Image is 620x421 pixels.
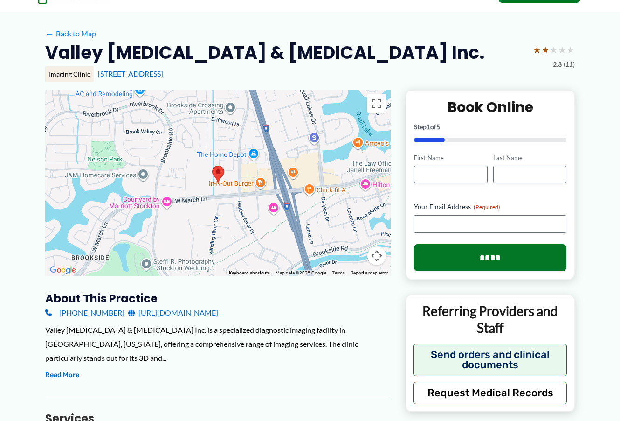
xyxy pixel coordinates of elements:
[45,66,94,82] div: Imaging Clinic
[45,41,484,64] h2: Valley [MEDICAL_DATA] & [MEDICAL_DATA] Inc.
[276,270,326,275] span: Map data ©2025 Google
[493,154,566,162] label: Last Name
[564,58,575,70] span: (11)
[45,27,96,41] a: ←Back to Map
[48,264,78,276] a: Open this area in Google Maps (opens a new window)
[98,69,163,78] a: [STREET_ADDRESS]
[45,29,54,38] span: ←
[45,370,79,381] button: Read More
[414,154,487,162] label: First Name
[436,123,440,131] span: 5
[550,41,558,58] span: ★
[566,41,575,58] span: ★
[533,41,541,58] span: ★
[474,203,500,210] span: (Required)
[541,41,550,58] span: ★
[367,94,386,113] button: Toggle fullscreen view
[413,382,567,404] button: Request Medical Records
[413,302,567,337] p: Referring Providers and Staff
[367,246,386,265] button: Map camera controls
[45,323,391,365] div: Valley [MEDICAL_DATA] & [MEDICAL_DATA] Inc. is a specialized diagnostic imaging facility in [GEOG...
[414,202,566,211] label: Your Email Address
[414,98,566,116] h2: Book Online
[558,41,566,58] span: ★
[553,58,562,70] span: 2.3
[229,270,270,276] button: Keyboard shortcuts
[413,344,567,376] button: Send orders and clinical documents
[128,306,218,320] a: [URL][DOMAIN_NAME]
[332,270,345,275] a: Terms (opens in new tab)
[48,264,78,276] img: Google
[427,123,430,131] span: 1
[45,306,124,320] a: [PHONE_NUMBER]
[351,270,388,275] a: Report a map error
[45,291,391,306] h3: About this practice
[414,124,566,130] p: Step of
